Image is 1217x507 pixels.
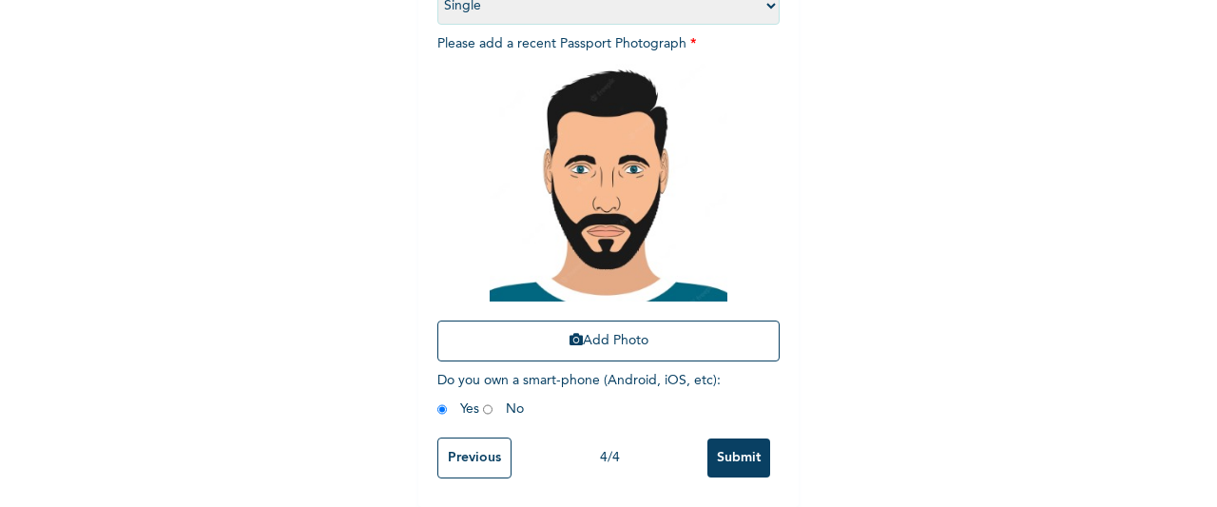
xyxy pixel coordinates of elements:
span: Please add a recent Passport Photograph [437,37,780,371]
div: 4 / 4 [512,448,707,468]
input: Submit [707,439,770,478]
button: Add Photo [437,321,780,361]
input: Previous [437,438,512,478]
img: Crop [490,64,727,302]
span: Do you own a smart-phone (Android, iOS, etc) : Yes No [437,374,721,416]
